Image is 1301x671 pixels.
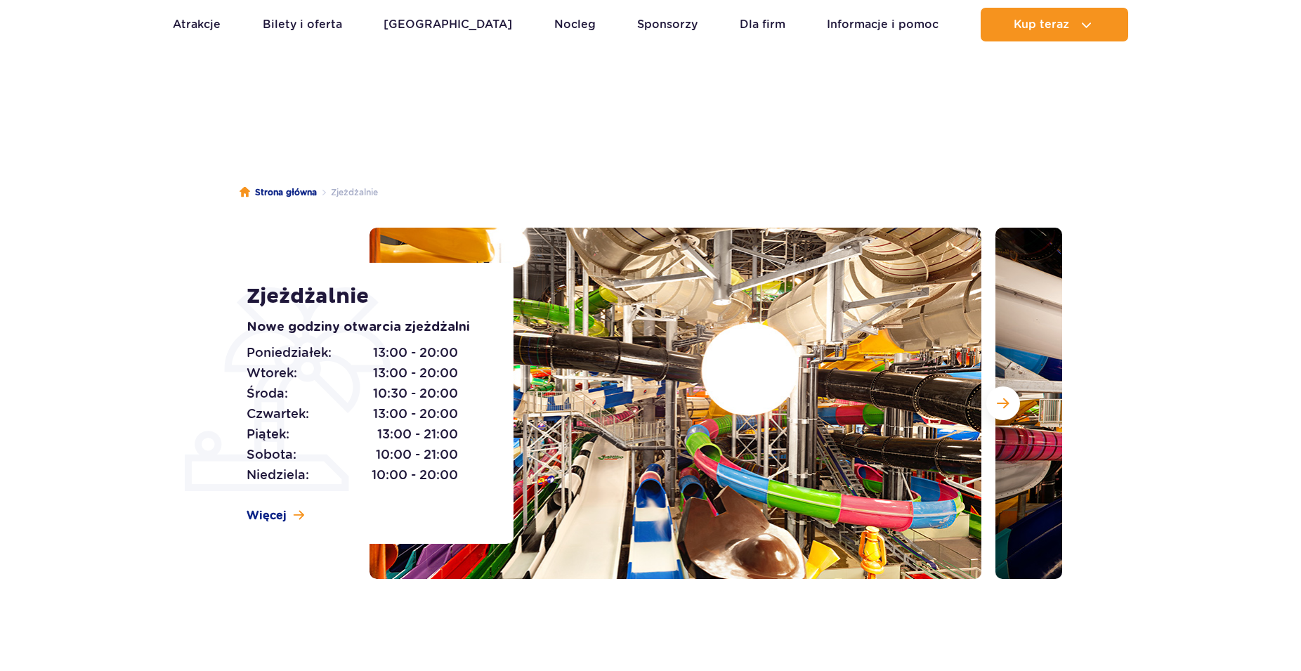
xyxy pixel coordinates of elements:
[173,8,221,41] a: Atrakcje
[247,404,309,424] span: Czwartek:
[1014,18,1069,31] span: Kup teraz
[637,8,698,41] a: Sponsorzy
[247,465,309,485] span: Niedziela:
[827,8,939,41] a: Informacje i pomoc
[740,8,785,41] a: Dla firm
[372,465,458,485] span: 10:00 - 20:00
[373,343,458,363] span: 13:00 - 20:00
[981,8,1128,41] button: Kup teraz
[384,8,512,41] a: [GEOGRAPHIC_DATA]
[373,363,458,383] span: 13:00 - 20:00
[247,424,289,444] span: Piątek:
[373,384,458,403] span: 10:30 - 20:00
[263,8,342,41] a: Bilety i oferta
[240,185,317,200] a: Strona główna
[247,508,304,523] a: Więcej
[247,363,297,383] span: Wtorek:
[247,284,482,309] h1: Zjeżdżalnie
[247,384,288,403] span: Środa:
[377,424,458,444] span: 13:00 - 21:00
[317,185,378,200] li: Zjeżdżalnie
[247,343,332,363] span: Poniedziałek:
[554,8,596,41] a: Nocleg
[986,386,1020,420] button: Następny slajd
[373,404,458,424] span: 13:00 - 20:00
[247,318,482,337] p: Nowe godziny otwarcia zjeżdżalni
[247,445,296,464] span: Sobota:
[376,445,458,464] span: 10:00 - 21:00
[247,508,287,523] span: Więcej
